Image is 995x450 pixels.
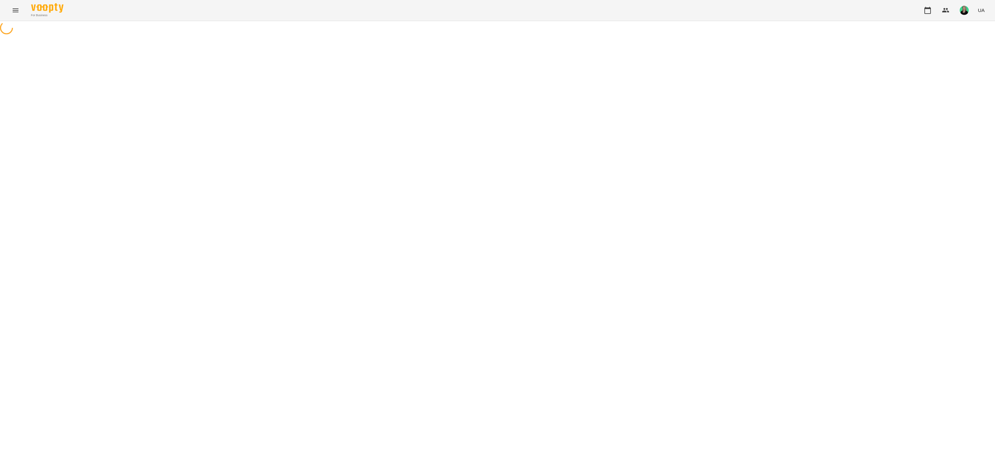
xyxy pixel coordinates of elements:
img: Voopty Logo [31,3,63,13]
button: UA [975,4,987,16]
img: 1f6d48d5277748e278928e082bb47431.png [960,6,969,15]
span: UA [978,7,985,14]
button: Menu [8,3,23,18]
span: For Business [31,13,63,17]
